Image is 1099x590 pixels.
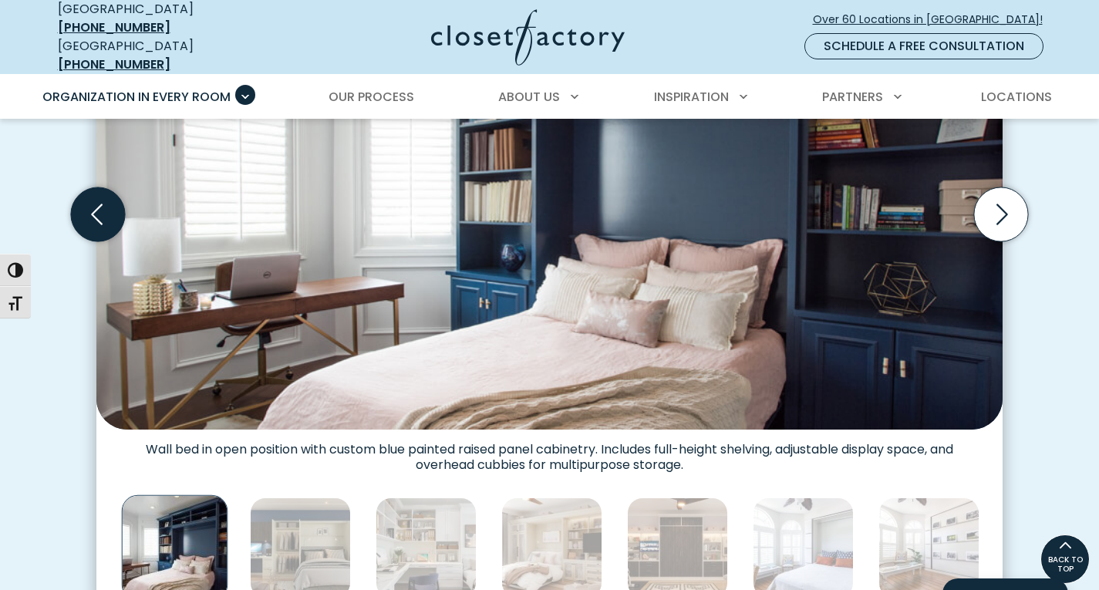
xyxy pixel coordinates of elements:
[812,6,1056,33] a: Over 60 Locations in [GEOGRAPHIC_DATA]!
[968,181,1034,248] button: Next slide
[498,88,560,106] span: About Us
[822,88,883,106] span: Partners
[654,88,729,106] span: Inspiration
[981,88,1052,106] span: Locations
[58,19,170,36] a: [PHONE_NUMBER]
[431,9,625,66] img: Closet Factory Logo
[804,33,1043,59] a: Schedule a Free Consultation
[58,37,281,74] div: [GEOGRAPHIC_DATA]
[1041,555,1089,574] span: BACK TO TOP
[65,181,131,248] button: Previous slide
[329,88,414,106] span: Our Process
[813,12,1055,28] span: Over 60 Locations in [GEOGRAPHIC_DATA]!
[96,430,1003,473] figcaption: Wall bed in open position with custom blue painted raised panel cabinetry. Includes full-height s...
[32,76,1068,119] nav: Primary Menu
[58,56,170,73] a: [PHONE_NUMBER]
[42,88,231,106] span: Organization in Every Room
[1040,534,1090,584] a: BACK TO TOP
